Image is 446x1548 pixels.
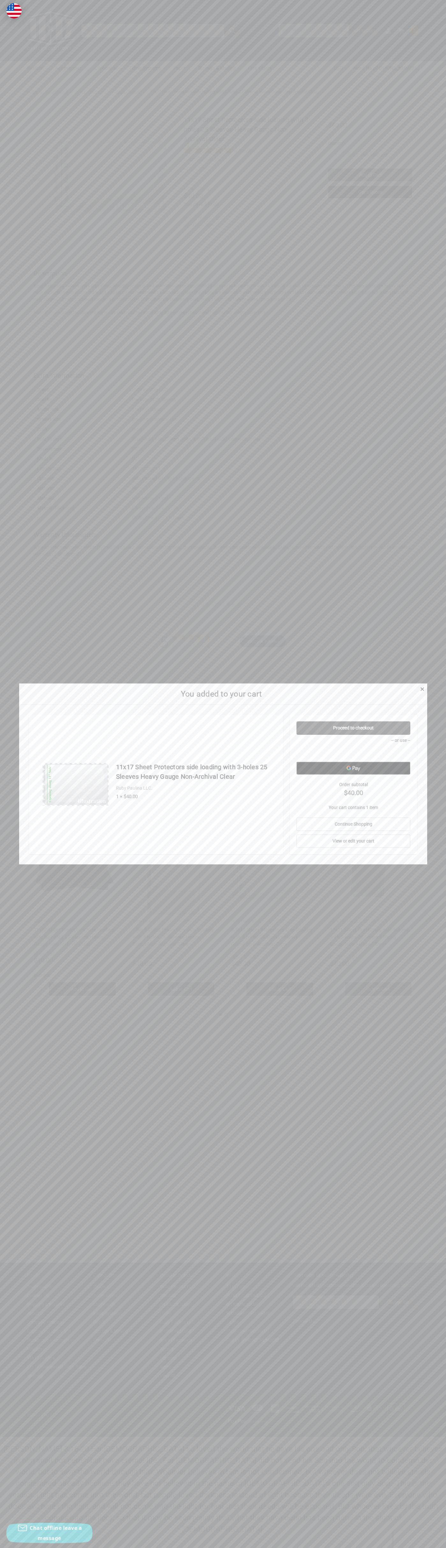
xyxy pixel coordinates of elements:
[296,788,410,798] strong: $40.00
[116,785,277,792] div: Ruby Paulina LLC.
[6,3,22,18] img: duty and tax information for United States
[296,721,410,735] a: Proceed to checkout
[296,746,410,759] iframe: PayPal-paypal
[116,793,277,800] div: 1 × $40.00
[296,781,410,798] div: Order subtotal
[29,688,413,700] h2: You added to your cart
[296,835,410,848] a: View or edit your cart
[296,737,410,744] p: -- or use --
[116,762,277,781] h4: 11x17 Sheet Protectors side loading with 3-holes 25 Sleeves Heavy Gauge Non-Archival Clear
[30,1524,82,1542] span: Chat offline leave a message
[39,748,113,821] img: 11x17 Sheet Protectors side loading with 3-holes 25 Sleeves Heavy Gauge Non-Archival Clear
[420,684,424,694] span: ×
[296,818,410,831] a: Continue Shopping
[296,804,410,811] p: Your cart contains 1 item
[393,1531,446,1548] iframe: Google Customer Reviews
[419,685,426,692] a: Close
[6,1523,92,1543] button: Chat offline leave a message
[296,762,410,775] button: Google Pay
